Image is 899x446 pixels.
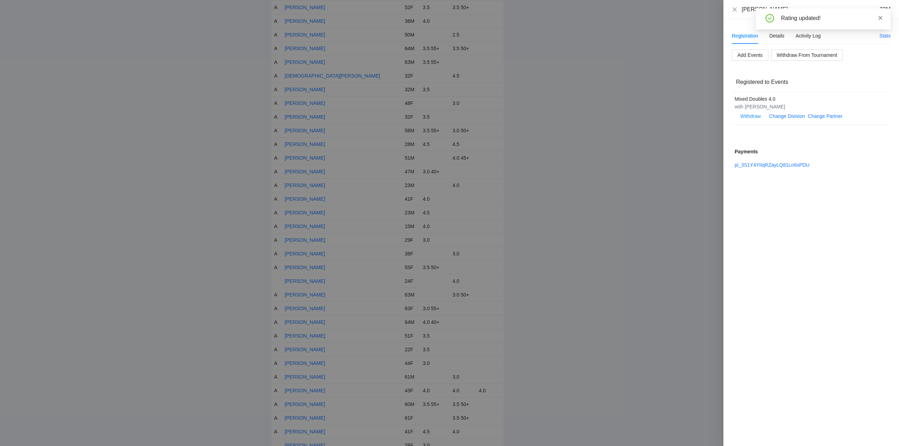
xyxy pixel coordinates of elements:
span: check-circle [766,14,774,22]
button: Withdraw From Tournament [771,49,843,61]
div: [PERSON_NAME] [742,6,788,13]
button: Withdraw [735,111,766,122]
span: Withdraw [740,112,761,120]
a: Change Partner [808,113,842,119]
button: Add Events [732,49,768,61]
div: 23M [880,6,891,13]
a: Stats [879,33,891,39]
span: Add Events [737,51,763,59]
div: Registration [732,32,758,40]
div: Details [769,32,785,40]
div: Mixed Doubles 4.0 [735,95,880,103]
button: Close [732,7,737,13]
div: Rating updated! [781,14,882,22]
div: Registered to Events [736,72,886,92]
a: pi_3S1Y4YIIqRZayLQ81Lo6sPDU [735,162,809,168]
div: with [PERSON_NAME] [735,103,880,111]
span: close [732,7,737,12]
a: Change Division [769,113,805,119]
span: close [878,15,883,20]
span: Withdraw From Tournament [777,51,837,59]
div: Activity Log [796,32,821,40]
div: Payments [735,148,888,155]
